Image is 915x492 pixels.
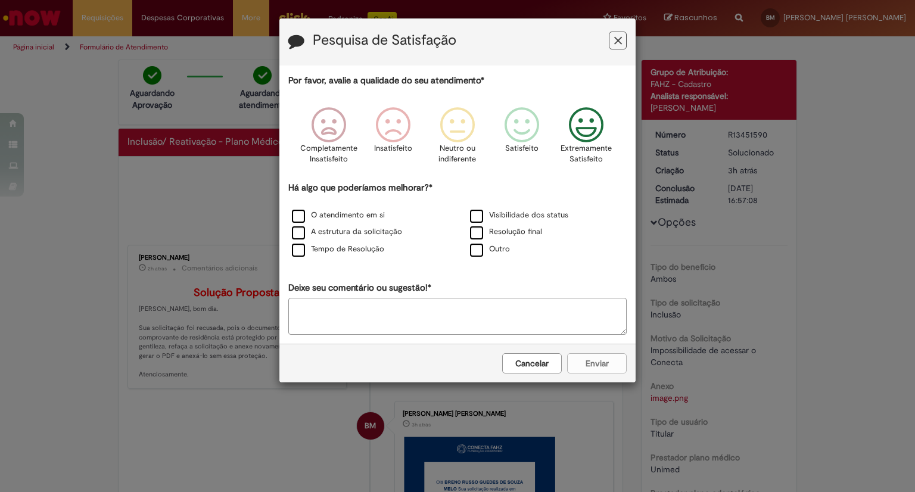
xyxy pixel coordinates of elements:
label: O atendimento em si [292,210,385,221]
label: Visibilidade dos status [470,210,568,221]
button: Cancelar [502,353,562,373]
label: A estrutura da solicitação [292,226,402,238]
div: Há algo que poderíamos melhorar?* [288,182,627,259]
p: Completamente Insatisfeito [300,143,357,165]
p: Satisfeito [505,143,539,154]
div: Insatisfeito [363,98,424,180]
label: Resolução final [470,226,542,238]
div: Completamente Insatisfeito [298,98,359,180]
label: Por favor, avalie a qualidade do seu atendimento* [288,74,484,87]
p: Neutro ou indiferente [436,143,479,165]
p: Extremamente Satisfeito [561,143,612,165]
p: Insatisfeito [374,143,412,154]
label: Pesquisa de Satisfação [313,33,456,48]
label: Deixe seu comentário ou sugestão!* [288,282,431,294]
div: Satisfeito [491,98,552,180]
label: Outro [470,244,510,255]
div: Extremamente Satisfeito [556,98,617,180]
label: Tempo de Resolução [292,244,384,255]
div: Neutro ou indiferente [427,98,488,180]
